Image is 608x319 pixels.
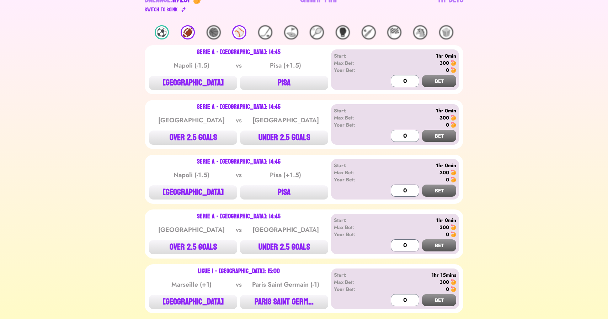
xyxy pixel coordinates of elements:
[334,52,375,59] div: Start:
[250,170,321,180] div: Pisa (+1.5)
[334,169,375,176] div: Max Bet:
[198,269,280,274] div: Ligue 1 - [GEOGRAPHIC_DATA]: 15:00
[422,294,456,306] button: BET
[149,76,237,90] button: [GEOGRAPHIC_DATA]
[334,121,375,128] div: Your Bet:
[450,286,456,292] img: 🍤
[250,225,321,235] div: [GEOGRAPHIC_DATA]
[156,170,228,180] div: Napoli (-1.5)
[375,217,456,224] div: 1hr 0min
[156,115,228,125] div: [GEOGRAPHIC_DATA]
[334,278,375,286] div: Max Bet:
[234,170,243,180] div: vs
[439,114,449,121] div: 300
[413,25,427,39] div: 🐴
[197,214,281,219] div: Serie A - [GEOGRAPHIC_DATA]: 14:45
[450,232,456,237] img: 🍤
[334,271,375,278] div: Start:
[375,271,456,278] div: 1hr 15mins
[334,224,375,231] div: Max Bet:
[422,75,456,87] button: BET
[334,231,375,238] div: Your Bet:
[232,25,246,39] div: ⚾️
[336,25,350,39] div: 🥊
[450,60,456,66] img: 🍤
[234,280,243,289] div: vs
[234,115,243,125] div: vs
[387,25,401,39] div: 🏁
[375,107,456,114] div: 1hr 0min
[446,67,449,74] div: 0
[258,25,272,39] div: 🏒
[334,162,375,169] div: Start:
[250,280,321,289] div: Paris Saint Germain (-1)
[181,25,195,39] div: 🏈
[197,159,281,165] div: Serie A - [GEOGRAPHIC_DATA]: 14:45
[450,67,456,73] img: 🍤
[149,131,237,145] button: OVER 2.5 GOALS
[334,286,375,293] div: Your Bet:
[145,5,178,14] div: Switch to $ OINK
[375,162,456,169] div: 1hr 0min
[156,60,228,70] div: Napoli (-1.5)
[334,107,375,114] div: Start:
[240,240,328,254] button: UNDER 2.5 GOALS
[155,25,169,39] div: ⚽️
[334,67,375,74] div: Your Bet:
[250,60,321,70] div: Pisa (+1.5)
[149,185,237,200] button: [GEOGRAPHIC_DATA]
[240,185,328,200] button: PISA
[156,280,228,289] div: Marseille (+1)
[450,122,456,128] img: 🍤
[439,278,449,286] div: 300
[439,169,449,176] div: 300
[422,239,456,251] button: BET
[450,170,456,175] img: 🍤
[439,25,453,39] div: 🍿
[250,115,321,125] div: [GEOGRAPHIC_DATA]
[240,295,328,309] button: PARIS SAINT GERM...
[439,224,449,231] div: 300
[422,185,456,197] button: BET
[149,295,237,309] button: [GEOGRAPHIC_DATA]
[149,240,237,254] button: OVER 2.5 GOALS
[375,52,456,59] div: 1hr 0min
[207,25,221,39] div: 🏀
[334,59,375,67] div: Max Bet:
[450,224,456,230] img: 🍤
[334,217,375,224] div: Start:
[446,176,449,183] div: 0
[422,130,456,142] button: BET
[446,121,449,128] div: 0
[284,25,298,39] div: ⛳️
[197,49,281,55] div: Serie A - [GEOGRAPHIC_DATA]: 14:45
[334,176,375,183] div: Your Bet:
[197,104,281,110] div: Serie A - [GEOGRAPHIC_DATA]: 14:45
[362,25,376,39] div: 🏏
[240,76,328,90] button: PISA
[450,177,456,182] img: 🍤
[334,114,375,121] div: Max Bet:
[240,131,328,145] button: UNDER 2.5 GOALS
[446,231,449,238] div: 0
[439,59,449,67] div: 300
[156,225,228,235] div: [GEOGRAPHIC_DATA]
[234,225,243,235] div: vs
[234,60,243,70] div: vs
[450,115,456,121] img: 🍤
[310,25,324,39] div: 🎾
[450,279,456,285] img: 🍤
[446,286,449,293] div: 0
